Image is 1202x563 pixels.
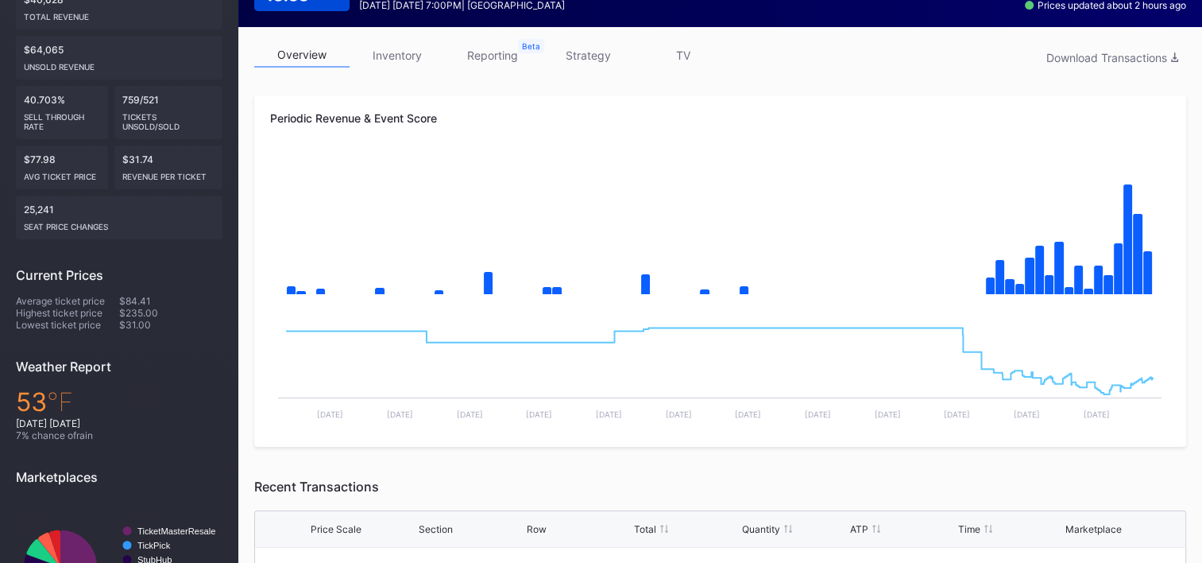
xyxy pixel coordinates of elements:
[742,523,780,535] div: Quantity
[24,165,100,181] div: Avg ticket price
[16,307,119,319] div: Highest ticket price
[387,410,413,419] text: [DATE]
[24,6,215,21] div: Total Revenue
[445,43,540,68] a: reporting
[636,43,731,68] a: TV
[1014,410,1040,419] text: [DATE]
[419,523,453,535] div: Section
[16,429,222,441] div: 7 % chance of rain
[16,196,222,239] div: 25,241
[666,410,692,419] text: [DATE]
[526,410,552,419] text: [DATE]
[270,312,1169,431] svg: Chart title
[47,386,73,417] span: ℉
[1038,47,1186,68] button: Download Transactions
[457,410,483,419] text: [DATE]
[634,523,656,535] div: Total
[254,43,350,68] a: overview
[16,86,108,139] div: 40.703%
[874,410,900,419] text: [DATE]
[311,523,361,535] div: Price Scale
[16,267,222,283] div: Current Prices
[850,523,868,535] div: ATP
[254,479,1186,495] div: Recent Transactions
[944,410,970,419] text: [DATE]
[119,319,222,331] div: $31.00
[350,43,445,68] a: inventory
[119,295,222,307] div: $84.41
[16,386,222,417] div: 53
[1083,410,1109,419] text: [DATE]
[16,417,222,429] div: [DATE] [DATE]
[114,146,222,189] div: $31.74
[317,410,343,419] text: [DATE]
[114,86,222,139] div: 759/521
[540,43,636,68] a: strategy
[137,541,171,550] text: TickPick
[137,526,215,536] text: TicketMasterResale
[596,410,622,419] text: [DATE]
[16,359,222,375] div: Weather Report
[16,146,108,189] div: $77.98
[119,307,222,319] div: $235.00
[24,215,215,231] div: seat price changes
[16,469,222,485] div: Marketplaces
[16,36,222,80] div: $64,065
[16,319,119,331] div: Lowest ticket price
[527,523,547,535] div: Row
[270,153,1169,312] svg: Chart title
[735,410,761,419] text: [DATE]
[122,106,215,131] div: Tickets Unsold/Sold
[270,111,1170,125] div: Periodic Revenue & Event Score
[24,106,100,131] div: Sell Through Rate
[1046,51,1178,64] div: Download Transactions
[1065,523,1122,535] div: Marketplace
[805,410,831,419] text: [DATE]
[122,165,215,181] div: Revenue per ticket
[958,523,980,535] div: Time
[16,295,119,307] div: Average ticket price
[24,56,215,72] div: Unsold Revenue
